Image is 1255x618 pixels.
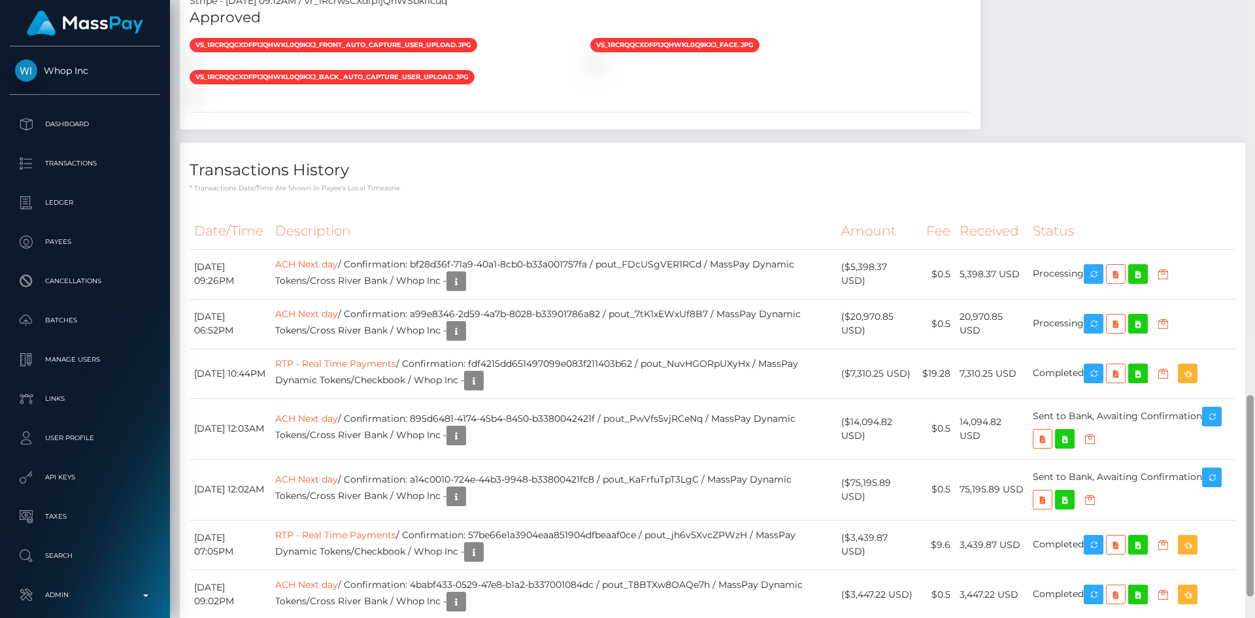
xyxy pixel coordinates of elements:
[1028,459,1235,520] td: Sent to Bank, Awaiting Confirmation
[15,193,155,213] p: Ledger
[15,311,155,330] p: Batches
[275,579,338,591] a: ACH Next day
[918,299,955,349] td: $0.5
[837,398,917,459] td: ($14,094.82 USD)
[271,213,837,249] th: Description
[10,343,160,376] a: Manage Users
[837,249,917,299] td: ($5,398.37 USD)
[190,299,271,349] td: [DATE] 06:52PM
[590,58,601,69] img: vr_1RcrwsCXdfp1jQhWSbkI1cuqfile_1RcrwlCXdfp1jQhWudzz1tRt
[190,159,1235,182] h4: Transactions History
[275,258,338,270] a: ACH Next day
[15,271,155,291] p: Cancellations
[955,520,1029,570] td: 3,439.87 USD
[955,459,1029,520] td: 75,195.89 USD
[15,546,155,566] p: Search
[10,500,160,533] a: Taxes
[10,461,160,494] a: API Keys
[15,114,155,134] p: Dashboard
[955,398,1029,459] td: 14,094.82 USD
[190,398,271,459] td: [DATE] 12:03AM
[1028,520,1235,570] td: Completed
[918,520,955,570] td: $9.6
[27,10,143,36] img: MassPay Logo
[15,507,155,526] p: Taxes
[10,304,160,337] a: Batches
[275,413,338,424] a: ACH Next day
[271,249,837,299] td: / Confirmation: bf28d36f-71a9-40a1-8cb0-b33a001757fa / pout_FDcUSgVER1RCd / MassPay Dynamic Token...
[837,213,917,249] th: Amount
[190,70,475,84] span: vs_1RcrqQCXdfp1jQhWkL0q9kXj_back_auto_capture_user_upload.jpg
[10,147,160,180] a: Transactions
[271,299,837,349] td: / Confirmation: a99e8346-2d59-4a7b-8028-b33901786a82 / pout_7tK1xEWxUf8B7 / MassPay Dynamic Token...
[590,38,760,52] span: vs_1RcrqQCXdfp1jQhWkL0q9kXj_face.jpg
[955,213,1029,249] th: Received
[15,585,155,605] p: Admin
[271,398,837,459] td: / Confirmation: 895d6481-4174-45b4-8450-b3380042421f / pout_PwVfs5vjRCeNq / MassPay Dynamic Token...
[15,350,155,369] p: Manage Users
[275,308,338,320] a: ACH Next day
[955,249,1029,299] td: 5,398.37 USD
[190,249,271,299] td: [DATE] 09:26PM
[275,529,396,541] a: RTP - Real Time Payments
[275,473,338,485] a: ACH Next day
[15,232,155,252] p: Payees
[918,213,955,249] th: Fee
[10,579,160,611] a: Admin
[271,459,837,520] td: / Confirmation: a14c0010-724e-44b3-9948-b33800421fc8 / pout_KaFrfuTpT3LgC / MassPay Dynamic Token...
[15,60,37,82] img: Whop Inc
[1028,349,1235,398] td: Completed
[1028,213,1235,249] th: Status
[837,299,917,349] td: ($20,970.85 USD)
[10,108,160,141] a: Dashboard
[1028,249,1235,299] td: Processing
[1028,299,1235,349] td: Processing
[918,349,955,398] td: $19.28
[10,540,160,572] a: Search
[955,349,1029,398] td: 7,310.25 USD
[10,186,160,219] a: Ledger
[15,154,155,173] p: Transactions
[190,90,200,101] img: vr_1RcrwsCXdfp1jQhWSbkI1cuqfile_1RcrwGCXdfp1jQhWRgBl8uaC
[955,299,1029,349] td: 20,970.85 USD
[837,520,917,570] td: ($3,439.87 USD)
[918,249,955,299] td: $0.5
[15,468,155,487] p: API Keys
[1028,398,1235,459] td: Sent to Bank, Awaiting Confirmation
[190,38,477,52] span: vs_1RcrqQCXdfp1jQhWkL0q9kXj_front_auto_capture_user_upload.jpg
[10,226,160,258] a: Payees
[837,459,917,520] td: ($75,195.89 USD)
[190,213,271,249] th: Date/Time
[918,459,955,520] td: $0.5
[837,349,917,398] td: ($7,310.25 USD)
[275,358,396,369] a: RTP - Real Time Payments
[190,349,271,398] td: [DATE] 10:44PM
[15,428,155,448] p: User Profile
[10,383,160,415] a: Links
[15,389,155,409] p: Links
[10,265,160,298] a: Cancellations
[190,459,271,520] td: [DATE] 12:02AM
[10,65,160,77] span: Whop Inc
[190,58,200,69] img: vr_1RcrwsCXdfp1jQhWSbkI1cuqfile_1RcruvCXdfp1jQhWNDOiQzOh
[918,398,955,459] td: $0.5
[190,183,1235,193] p: * Transactions date/time are shown in payee's local timezone
[271,349,837,398] td: / Confirmation: fdf4215dd651497099e083f211403b62 / pout_NuvHGORpUXyHx / MassPay Dynamic Tokens/Ch...
[271,520,837,570] td: / Confirmation: 57be66e1a3904eaa851904dfbeaaf0ce / pout_jh6v5XvcZPWzH / MassPay Dynamic Tokens/Ch...
[190,8,971,28] h5: Approved
[190,520,271,570] td: [DATE] 07:05PM
[10,422,160,455] a: User Profile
